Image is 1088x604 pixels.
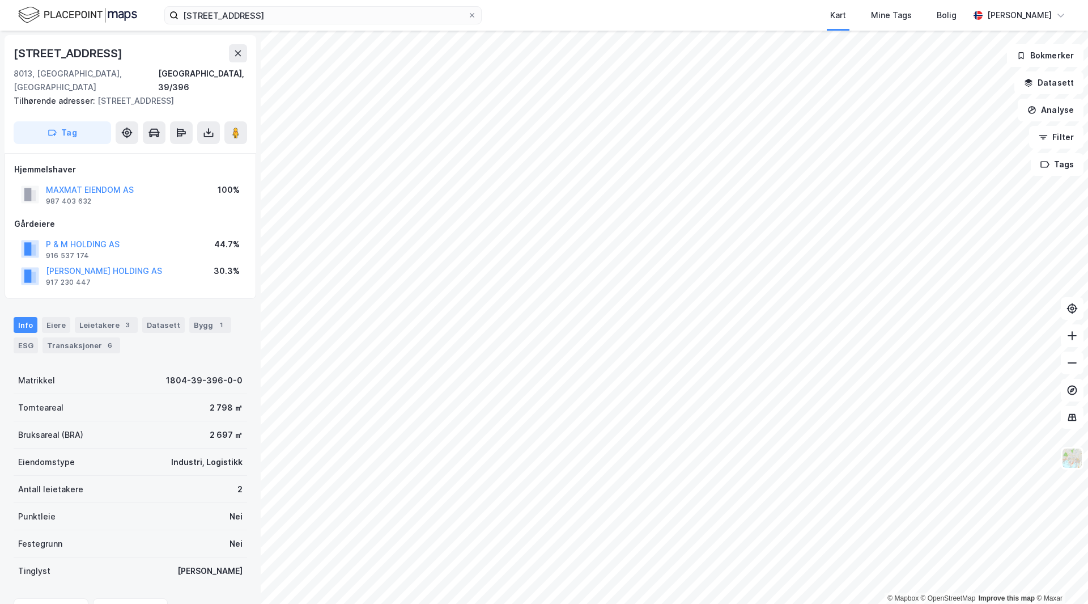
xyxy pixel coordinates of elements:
[18,564,50,578] div: Tinglyst
[1031,153,1083,176] button: Tags
[14,217,246,231] div: Gårdeiere
[871,9,912,22] div: Mine Tags
[42,317,70,333] div: Eiere
[937,9,957,22] div: Bolig
[218,183,240,197] div: 100%
[830,9,846,22] div: Kart
[14,337,38,353] div: ESG
[18,537,62,551] div: Festegrunn
[46,251,89,260] div: 916 537 174
[18,401,63,415] div: Tomteareal
[979,594,1035,602] a: Improve this map
[177,564,243,578] div: [PERSON_NAME]
[189,317,231,333] div: Bygg
[215,319,227,331] div: 1
[46,278,91,287] div: 917 230 447
[1014,71,1083,94] button: Datasett
[237,483,243,496] div: 2
[987,9,1052,22] div: [PERSON_NAME]
[921,594,976,602] a: OpenStreetMap
[18,428,83,442] div: Bruksareal (BRA)
[1029,126,1083,149] button: Filter
[229,510,243,523] div: Nei
[1007,44,1083,67] button: Bokmerker
[14,67,158,94] div: 8013, [GEOGRAPHIC_DATA], [GEOGRAPHIC_DATA]
[14,163,246,176] div: Hjemmelshaver
[210,428,243,442] div: 2 697 ㎡
[887,594,919,602] a: Mapbox
[178,7,467,24] input: Søk på adresse, matrikkel, gårdeiere, leietakere eller personer
[1018,99,1083,121] button: Analyse
[42,337,120,353] div: Transaksjoner
[104,340,116,351] div: 6
[171,455,243,469] div: Industri, Logistikk
[166,374,243,387] div: 1804-39-396-0-0
[14,96,97,105] span: Tilhørende adresser:
[1031,550,1088,604] div: Kontrollprogram for chat
[210,401,243,415] div: 2 798 ㎡
[18,5,137,25] img: logo.f888ab2527a4732fd821a326f86c7f29.svg
[14,94,238,108] div: [STREET_ADDRESS]
[158,67,247,94] div: [GEOGRAPHIC_DATA], 39/396
[229,537,243,551] div: Nei
[122,319,133,331] div: 3
[18,510,56,523] div: Punktleie
[75,317,138,333] div: Leietakere
[214,264,240,278] div: 30.3%
[18,483,83,496] div: Antall leietakere
[214,238,240,251] div: 44.7%
[46,197,91,206] div: 987 403 632
[1061,447,1083,469] img: Z
[18,374,55,387] div: Matrikkel
[1031,550,1088,604] iframe: Chat Widget
[14,317,37,333] div: Info
[14,44,125,62] div: [STREET_ADDRESS]
[18,455,75,469] div: Eiendomstype
[14,121,111,144] button: Tag
[142,317,185,333] div: Datasett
